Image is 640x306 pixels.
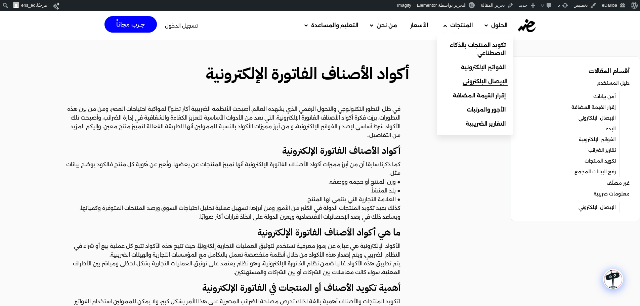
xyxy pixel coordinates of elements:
a: المنتجات [437,17,478,34]
a: إقرار القيمة المضافة [571,102,616,112]
span: التقارير الضريبية [466,120,506,128]
p: ● وزن المنتج أو حجمه ووصفه. ● بلد المنشأ. ● العلامة التجارية التي ينتمي لها المنتج. [66,178,400,204]
a: الأجور والمرتبات [437,103,513,117]
a: الفواتير الإلكترونية [579,135,616,144]
img: eDariba [518,19,536,32]
h3: أهمية تكويد الأصناف أو المنتجات في الفاتورة الإلكترونية [66,282,400,294]
span: من نحن [377,21,397,30]
p: كما ذكرنا سابقا أن من أبرز مميزات أكواد الأصناف الفاتورة الإلكترونية أنها تمييز المنتجات عن بعضها... [66,160,400,178]
a: البدء [606,124,616,133]
a: من نحن [363,17,402,34]
span: تكويد المنتجات بالذكاء الاصطناعي [444,41,506,57]
a: التقارير الضريبية [437,117,513,131]
a: إقرار القيمة المضافة [437,89,513,103]
a: التعليم والمساعدة [298,17,363,34]
a: تسجيل الدخول [165,23,198,28]
h3: ما هي أكواد الأصناف الفاتورة الإلكترونية [66,226,400,238]
a: غير مصنّف [607,178,630,188]
span: التعليم والمساعدة [311,21,358,30]
p: الأكواد الإلكترونية هي عبارة عن رموز معرفية تستخدم لتوثيق العمليات التجارية إلكترونيًا، حيث تتيح ... [66,242,400,259]
a: الأسعار [402,17,437,34]
a: تكويد المنتجات بالذكاء الاصطناعي [437,38,513,60]
span: المنتجات [450,21,473,30]
img: wpChatIcon [604,270,623,289]
p: يتم تطبيق هذه الأكواد غالبًا ضمن نظام الفاتورة الإلكترونية، وهو نظام يعتمد على توثيق العمليات الت... [66,259,400,277]
span: الأجور والمرتبات [467,106,506,114]
a: الإيصال الإلكتروني [579,203,616,212]
p: في ظل التطور التكنولوجي والتحول الرقمي الذي يشهده العالم، أصبحت الأنظمة الضريبية أكثر تطورًا لموا... [66,105,400,140]
span: إقرار القيمة المضافة [453,92,506,100]
span: التحرير بواسطة Elementor [417,3,467,8]
a: الإيصال الإلكتروني [437,75,513,89]
span: الحلول [491,21,508,30]
span: الأسعار [410,21,428,30]
span: الفواتير الإلكترونية [461,63,506,72]
h2: أكواد الأصناف الفاتورة الإلكترونية [74,62,409,86]
span: الإيصال الإلكتروني [463,78,508,86]
a: الحلول [478,17,512,34]
a: الإيصال الإلكتروني [579,113,616,123]
span: جــرب مجانـاً [116,21,145,28]
a: تقارير الضرائب [588,145,616,155]
a: جــرب مجانـاً [104,16,157,33]
a: رفع البيانات المجمع [574,167,616,176]
a: دليل المستخدم [597,78,630,88]
a: أمن بياناتك [593,92,616,101]
h3: أكواد الأصناف الفاتورة الإلكترونية [66,145,400,157]
a: تكويد المنتجات [585,156,616,166]
a: الفواتير الإلكترونية [437,60,513,75]
strong: أقسام المقالات [589,66,630,76]
p: كذلك يفيد تكويد المنتجات الدولة في الكثير من الأمور ومن أبرزها؛ تسهيل عملية تحليل احتياجات السوق ... [66,204,400,221]
a: معلومات ضريبية [594,189,630,199]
